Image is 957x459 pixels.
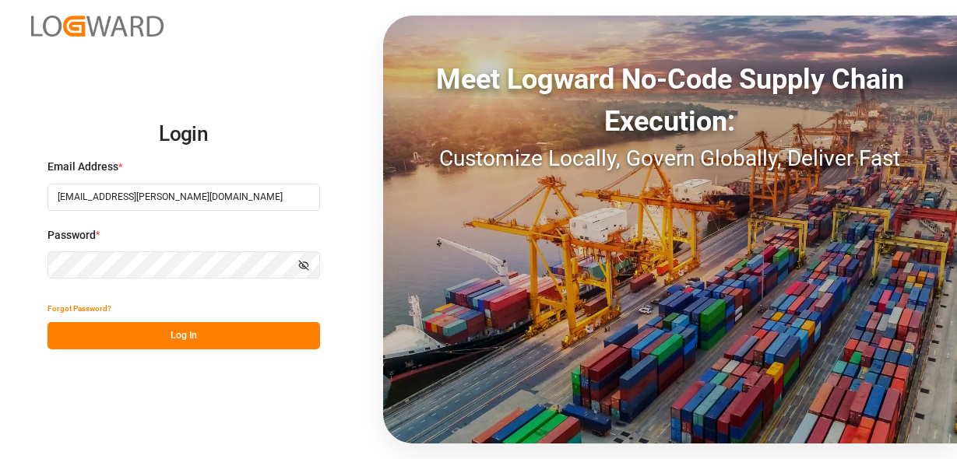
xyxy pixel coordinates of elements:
[47,159,118,175] span: Email Address
[47,295,111,322] button: Forgot Password?
[383,58,957,142] div: Meet Logward No-Code Supply Chain Execution:
[47,110,320,159] h2: Login
[47,227,96,244] span: Password
[383,142,957,175] div: Customize Locally, Govern Globally, Deliver Fast
[31,16,164,37] img: Logward_new_orange.png
[47,322,320,349] button: Log In
[47,184,320,211] input: Enter your email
